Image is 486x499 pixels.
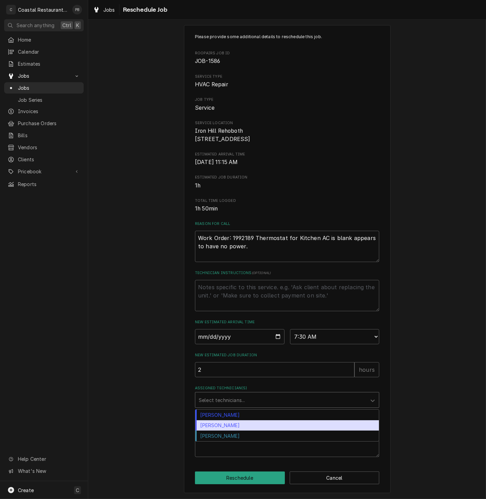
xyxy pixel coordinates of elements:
[18,467,80,475] span: What's New
[18,120,80,127] span: Purchase Orders
[18,108,80,115] span: Invoices
[4,34,84,45] a: Home
[184,25,391,493] div: Job Reschedule
[18,487,34,493] span: Create
[18,72,70,79] span: Jobs
[195,471,379,484] div: Button Group Row
[252,271,271,275] span: ( optional )
[4,118,84,129] a: Purchase Orders
[195,128,250,142] span: Iron Hill Rehoboth [STREET_ADDRESS]
[90,4,118,15] a: Jobs
[103,6,115,13] span: Jobs
[195,34,379,457] div: Job Reschedule Form
[4,142,84,153] a: Vendors
[195,182,200,189] span: 1h
[4,70,84,82] a: Go to Jobs
[195,81,228,88] span: HVAC Repair
[18,48,80,55] span: Calendar
[195,231,379,262] textarea: Work Order: 1992189 Thermostat for Kitchen AC is blank appears to have no power.
[4,82,84,94] a: Jobs
[195,221,379,262] div: Reason For Call
[195,51,379,65] div: Roopairs Job ID
[195,97,379,102] span: Job Type
[195,152,379,166] div: Estimated Arrival Time
[195,152,379,157] span: Estimated Arrival Time
[195,205,379,213] span: Total Time Logged
[195,270,379,276] label: Technician Instructions
[195,80,379,89] span: Service Type
[195,58,220,64] span: JOB-1586
[195,431,379,441] div: [PERSON_NAME]
[18,60,80,67] span: Estimates
[72,5,82,14] div: PB
[4,465,84,477] a: Go to What's New
[18,181,80,188] span: Reports
[4,178,84,190] a: Reports
[4,94,84,106] a: Job Series
[17,22,54,29] span: Search anything
[4,58,84,69] a: Estimates
[62,22,71,29] span: Ctrl
[4,19,84,31] button: Search anythingCtrlK
[195,420,379,431] div: [PERSON_NAME]
[195,386,379,391] label: Assigned Technician(s)
[195,198,379,213] div: Total Time Logged
[195,386,379,408] div: Assigned Technician(s)
[18,132,80,139] span: Bills
[195,319,379,325] label: New Estimated Arrival Time
[6,5,16,14] div: C
[4,166,84,177] a: Go to Pricebook
[76,487,79,494] span: C
[4,453,84,465] a: Go to Help Center
[195,51,379,56] span: Roopairs Job ID
[121,5,167,14] span: Reschedule Job
[195,120,379,143] div: Service Location
[195,74,379,89] div: Service Type
[354,362,379,377] div: hours
[195,120,379,126] span: Service Location
[18,6,69,13] div: Coastal Restaurant Repair
[195,319,379,344] div: New Estimated Arrival Time
[4,154,84,165] a: Clients
[195,127,379,143] span: Service Location
[195,57,379,65] span: Roopairs Job ID
[195,471,379,484] div: Button Group
[4,46,84,57] a: Calendar
[18,168,70,175] span: Pricebook
[290,471,380,484] button: Cancel
[195,352,379,358] label: New Estimated Job Duration
[195,270,379,311] div: Technician Instructions
[18,84,80,91] span: Jobs
[4,106,84,117] a: Invoices
[18,96,80,104] span: Job Series
[195,471,285,484] button: Reschedule
[195,410,379,420] div: [PERSON_NAME]
[18,455,80,463] span: Help Center
[76,22,79,29] span: K
[290,329,380,344] select: Time Select
[195,97,379,112] div: Job Type
[195,105,215,111] span: Service
[195,104,379,112] span: Job Type
[18,36,80,43] span: Home
[18,144,80,151] span: Vendors
[195,182,379,190] span: Estimated Job Duration
[195,221,379,227] label: Reason For Call
[18,156,80,163] span: Clients
[72,5,82,14] div: Phill Blush's Avatar
[195,198,379,204] span: Total Time Logged
[195,352,379,377] div: New Estimated Job Duration
[195,74,379,79] span: Service Type
[195,329,285,344] input: Date
[195,175,379,189] div: Estimated Job Duration
[195,159,238,165] span: [DATE] 11:15 AM
[195,34,379,40] p: Please provide some additional details to reschedule this job.
[195,175,379,180] span: Estimated Job Duration
[195,205,218,212] span: 1h 50min
[4,130,84,141] a: Bills
[195,158,379,166] span: Estimated Arrival Time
